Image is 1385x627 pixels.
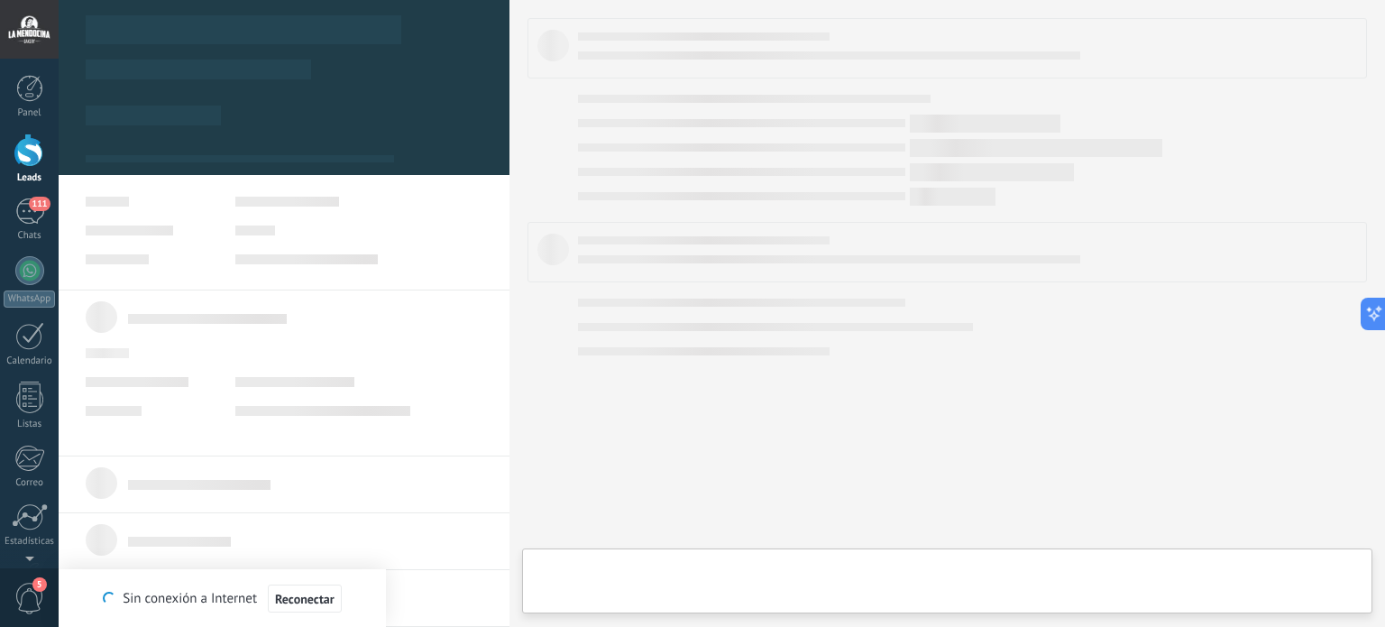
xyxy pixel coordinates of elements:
span: 5 [32,577,47,592]
div: Chats [4,230,56,242]
button: Reconectar [268,585,342,613]
div: Panel [4,107,56,119]
div: Leads [4,172,56,184]
div: WhatsApp [4,290,55,308]
div: Estadísticas [4,536,56,548]
span: Reconectar [275,593,335,605]
span: 111 [29,197,50,211]
div: Listas [4,419,56,430]
div: Calendario [4,355,56,367]
div: Correo [4,477,56,489]
div: Sin conexión a Internet [103,584,341,613]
